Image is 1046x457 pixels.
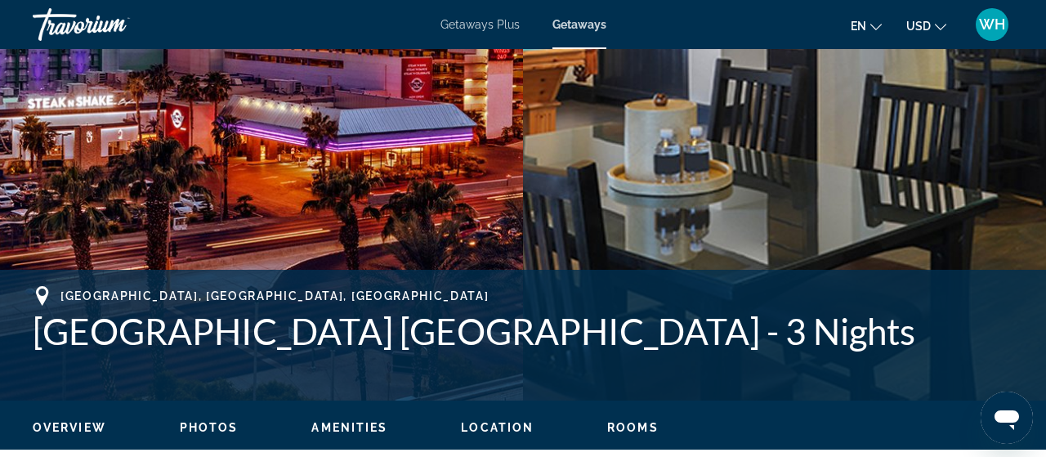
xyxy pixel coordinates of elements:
[33,3,196,46] a: Travorium
[180,420,239,435] button: Photos
[311,420,387,435] button: Amenities
[981,392,1033,444] iframe: Button to launch messaging window
[461,421,534,434] span: Location
[552,18,606,31] a: Getaways
[906,20,931,33] span: USD
[971,7,1013,42] button: User Menu
[180,421,239,434] span: Photos
[33,420,106,435] button: Overview
[311,421,387,434] span: Amenities
[979,16,1005,33] span: WH
[440,18,520,31] a: Getaways Plus
[33,310,1013,352] h1: [GEOGRAPHIC_DATA] [GEOGRAPHIC_DATA] - 3 Nights
[906,14,946,38] button: Change currency
[461,420,534,435] button: Location
[60,289,489,302] span: [GEOGRAPHIC_DATA], [GEOGRAPHIC_DATA], [GEOGRAPHIC_DATA]
[851,20,866,33] span: en
[607,421,659,434] span: Rooms
[851,14,882,38] button: Change language
[607,420,659,435] button: Rooms
[33,421,106,434] span: Overview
